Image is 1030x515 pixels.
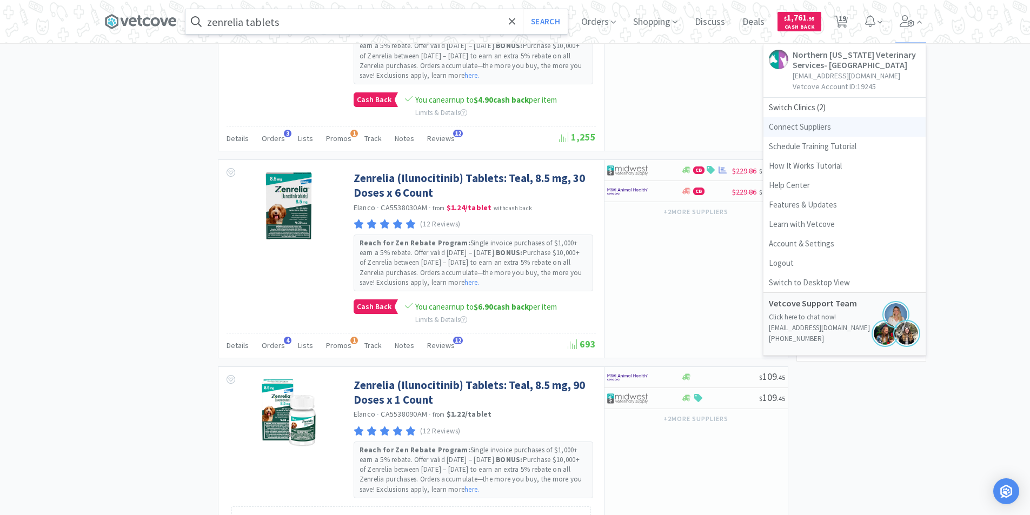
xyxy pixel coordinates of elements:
span: You can earn up to per item [415,302,557,312]
div: Open Intercom Messenger [993,478,1019,504]
span: Track [364,133,382,143]
a: How It Works Tutorial [763,156,926,176]
a: Deals [738,17,769,27]
span: 4 [284,337,291,344]
span: from [433,411,444,418]
strong: Reach for Zen Rebate Program: [360,445,470,454]
span: 222 [759,164,785,176]
img: 4dd14cff54a648ac9e977f0c5da9bc2e_5.png [607,162,648,178]
p: Single invoice purchases of $1,000+ earn a 5% rebate. Offer valid [DATE] – [DATE]. Purchase $10,0... [360,238,587,287]
strong: cash back [474,95,529,105]
img: 4dd14cff54a648ac9e977f0c5da9bc2e_5.png [607,390,648,406]
span: CA5538030AM [381,203,427,212]
strong: BONUS: [496,248,523,257]
a: Zenrelia (Ilunocitinib) Tablets: Teal, 8.5 mg, 30 Doses x 6 Count [354,171,593,200]
span: 12 [453,130,463,137]
span: $4.90 [474,95,493,105]
p: [EMAIL_ADDRESS][DOMAIN_NAME] [769,323,920,333]
a: Account & Settings [763,234,926,253]
span: $229.86 [732,166,756,176]
p: (12 Reviews) [420,219,461,230]
span: 1,761 [784,12,815,23]
span: 693 [568,338,596,350]
a: Switch to Desktop View [763,273,926,292]
span: Orders [262,340,285,350]
span: with cash back [494,204,532,212]
span: CA5538090AM [381,409,427,419]
span: Lists [298,133,313,143]
span: . 45 [777,394,785,403]
strong: BONUS: [496,41,523,50]
img: f6b2451649754179b5b4e0c70c3f7cb0_2.png [607,369,648,385]
a: Discuss [690,17,729,27]
a: Features & Updates [763,195,926,215]
button: +2more suppliers [658,411,733,426]
button: Search [523,9,568,34]
span: 1 [350,337,358,344]
p: Single invoice purchases of $1,000+ earn a 5% rebate. Offer valid [DATE] – [DATE]. Purchase $10,0... [360,445,587,494]
a: Schedule Training Tutorial [763,137,926,156]
span: 1,255 [559,131,596,143]
p: [PHONE_NUMBER] [769,333,920,344]
span: $6.90 [474,302,493,312]
strong: Reach for Zen Rebate Program: [360,238,470,248]
img: f6b2451649754179b5b4e0c70c3f7cb0_2.png [607,183,648,199]
a: Connect Suppliers [763,117,926,137]
strong: $1.24 / tablet [447,203,492,212]
img: hannah.png [893,320,920,347]
span: 109 [759,391,785,404]
span: · [429,203,431,212]
strong: cash back [474,302,529,312]
input: Search by item, sku, manufacturer, ingredient, size... [185,9,568,34]
span: 1 [350,130,358,137]
span: Notes [395,133,414,143]
a: here. [464,278,479,287]
a: Northern [US_STATE] Veterinary Services- [GEOGRAPHIC_DATA][EMAIL_ADDRESS][DOMAIN_NAME]Vetcove Acc... [763,44,926,98]
span: · [377,203,379,212]
span: $ [759,394,762,403]
span: Promos [326,133,351,143]
p: (12 Reviews) [420,426,461,437]
span: Reviews [427,133,455,143]
a: Zenrelia (Ilunocitinib) Tablets: Teal, 8.5 mg, 90 Doses x 1 Count [354,378,593,407]
span: · [377,410,379,419]
span: $ [759,188,762,196]
span: Cash Back [354,300,394,313]
span: Cash Back [784,24,815,31]
span: $ [759,373,762,382]
p: Single invoice purchases of $1,000+ earn a 5% rebate. Offer valid [DATE] – [DATE]. Purchase $10,0... [360,31,587,81]
span: 3 [284,130,291,137]
span: 222 [759,185,785,197]
span: Switch Clinics ( 2 ) [763,98,926,117]
span: from [433,204,444,212]
span: Lists [298,340,313,350]
span: 12 [453,337,463,344]
span: Orders [262,133,285,143]
span: Limits & Details [415,108,467,117]
span: 109 [759,370,785,383]
span: $ [784,15,787,22]
img: bridget.png [882,301,909,328]
span: Reviews [427,340,455,350]
span: Details [227,340,249,350]
p: Vetcove Account ID: 19245 [793,81,920,92]
span: Track [364,340,382,350]
button: +2more suppliers [658,204,733,219]
strong: BONUS: [496,455,523,464]
span: Limits & Details [415,315,467,324]
a: Help Center [763,176,926,195]
span: Details [227,133,249,143]
strong: $1.22 / tablet [447,409,492,419]
a: $1,761.95Cash Back [778,7,821,36]
span: Promos [326,340,351,350]
span: . 45 [777,373,785,382]
a: Elanco [354,409,376,419]
a: Learn with Vetcove [763,215,926,234]
span: . 95 [807,15,815,22]
span: You can earn up to per item [415,95,557,105]
a: Click here to chat now! [769,312,836,322]
span: CB [694,167,704,173]
span: · [429,410,431,419]
span: Cash Back [354,93,394,106]
span: $ [759,167,762,175]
